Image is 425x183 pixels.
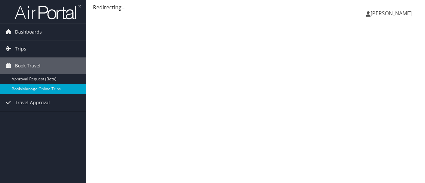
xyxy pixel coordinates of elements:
span: Dashboards [15,24,42,40]
a: [PERSON_NAME] [366,3,418,23]
img: airportal-logo.png [15,4,81,20]
span: Trips [15,41,26,57]
span: Travel Approval [15,94,50,111]
span: [PERSON_NAME] [371,10,412,17]
div: Redirecting... [93,3,418,11]
span: Book Travel [15,57,41,74]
